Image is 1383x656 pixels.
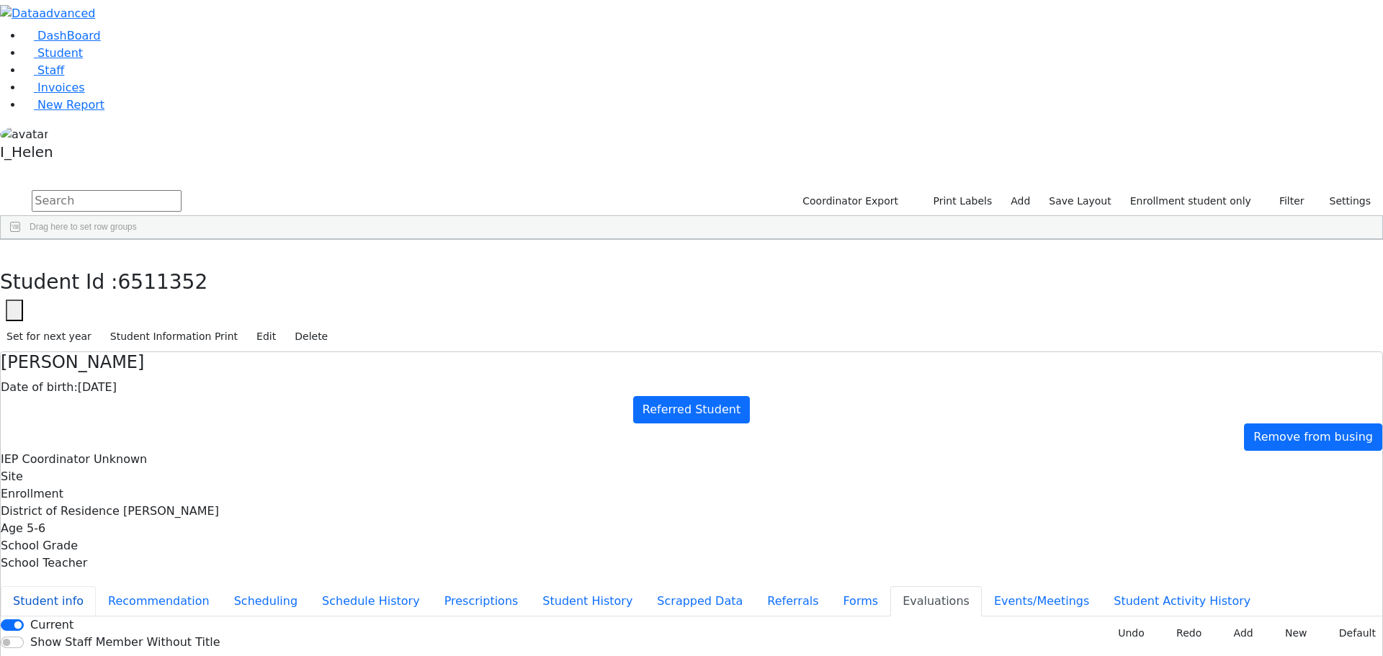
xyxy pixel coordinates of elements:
span: [PERSON_NAME] [123,504,219,518]
a: New Report [23,98,104,112]
input: Search [32,190,182,212]
span: Invoices [37,81,85,94]
span: Unknown [94,452,147,466]
label: Age [1,520,23,537]
a: Remove from busing [1244,423,1382,451]
a: Invoices [23,81,85,94]
a: DashBoard [23,29,101,42]
span: 5-6 [27,521,45,535]
button: Undo [1102,622,1151,644]
a: Add [1004,190,1037,212]
button: Student Activity History [1101,586,1263,616]
button: Filter [1261,190,1311,212]
label: District of Residence [1,503,120,520]
span: Remove from busing [1253,430,1373,444]
label: School Grade [1,537,78,554]
button: Forms [831,586,890,616]
label: Enrollment student only [1124,190,1258,212]
div: [DATE] [1,379,1382,396]
button: New [1269,622,1314,644]
button: Evaluations [890,586,982,616]
span: New Report [37,98,104,112]
button: Settings [1311,190,1377,212]
a: Staff [23,63,64,77]
label: Enrollment [1,485,63,503]
span: 6511352 [118,270,208,294]
button: Recommendation [96,586,222,616]
label: Show Staff Member Without Title [30,634,220,651]
a: Student [23,46,83,60]
span: DashBoard [37,29,101,42]
button: Delete [288,325,334,348]
button: Schedule History [310,586,432,616]
label: IEP Coordinator [1,451,90,468]
label: Site [1,468,23,485]
button: Redo [1160,622,1208,644]
button: Save Layout [1042,190,1117,212]
span: Student [37,46,83,60]
button: Print Labels [916,190,998,212]
a: Referred Student [633,396,750,423]
button: Scheduling [222,586,310,616]
h4: [PERSON_NAME] [1,352,1382,373]
button: Student Information Print [104,325,244,348]
button: Default [1323,622,1382,644]
button: Events/Meetings [982,586,1101,616]
span: Staff [37,63,64,77]
button: Scrapped Data [645,586,755,616]
button: Prescriptions [432,586,531,616]
button: Student info [1,586,96,616]
button: Referrals [755,586,831,616]
button: Student History [530,586,645,616]
label: Date of birth: [1,379,78,396]
button: Edit [250,325,282,348]
span: Drag here to set row groups [30,222,137,232]
label: School Teacher [1,554,87,572]
button: Coordinator Export [793,190,905,212]
button: Add [1217,622,1259,644]
label: Current [30,616,73,634]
